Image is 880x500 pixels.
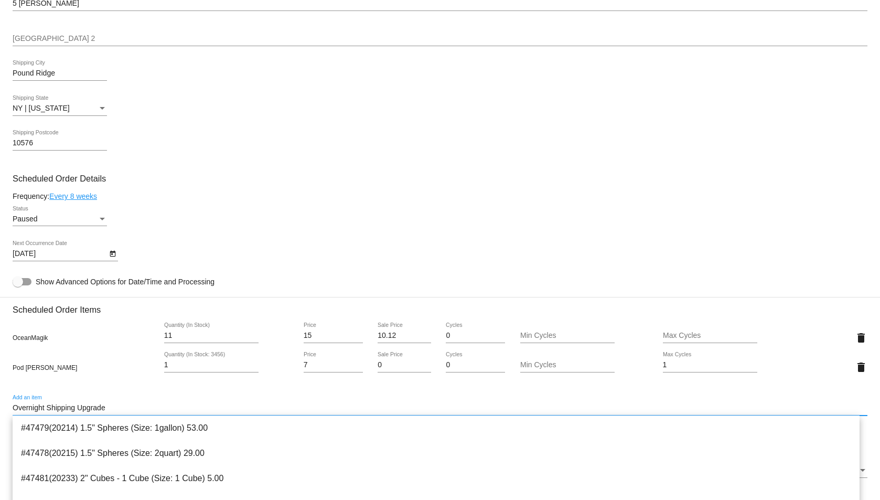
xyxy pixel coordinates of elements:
[164,361,259,369] input: Quantity (In Stock: 3456)
[13,192,867,200] div: Frequency:
[13,35,867,43] input: Shipping Street 2
[36,276,214,287] span: Show Advanced Options for Date/Time and Processing
[13,104,70,112] span: NY | [US_STATE]
[304,361,363,369] input: Price
[13,215,37,223] span: Paused
[378,332,431,340] input: Sale Price
[164,332,259,340] input: Quantity (In Stock)
[13,139,107,147] input: Shipping Postcode
[520,332,615,340] input: Min Cycles
[13,297,867,315] h3: Scheduled Order Items
[13,404,867,412] input: Add an item
[520,361,615,369] input: Min Cycles
[13,69,107,78] input: Shipping City
[13,174,867,184] h3: Scheduled Order Details
[21,441,851,466] span: #47478(20215) 1.5" Spheres (Size: 2quart) 29.00
[663,361,757,369] input: Max Cycles
[13,250,107,258] input: Next Occurrence Date
[13,334,48,342] span: OceanMagik
[855,332,867,344] mat-icon: delete
[855,361,867,374] mat-icon: delete
[13,364,77,371] span: Pod [PERSON_NAME]
[446,361,505,369] input: Cycles
[13,215,107,224] mat-select: Status
[446,332,505,340] input: Cycles
[21,416,851,441] span: #47479(20214) 1.5" Spheres (Size: 1gallon) 53.00
[49,192,97,200] a: Every 8 weeks
[663,332,757,340] input: Max Cycles
[304,332,363,340] input: Price
[21,466,851,491] span: #47481(20233) 2" Cubes - 1 Cube (Size: 1 Cube) 5.00
[107,248,118,259] button: Open calendar
[378,361,431,369] input: Sale Price
[13,104,107,113] mat-select: Shipping State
